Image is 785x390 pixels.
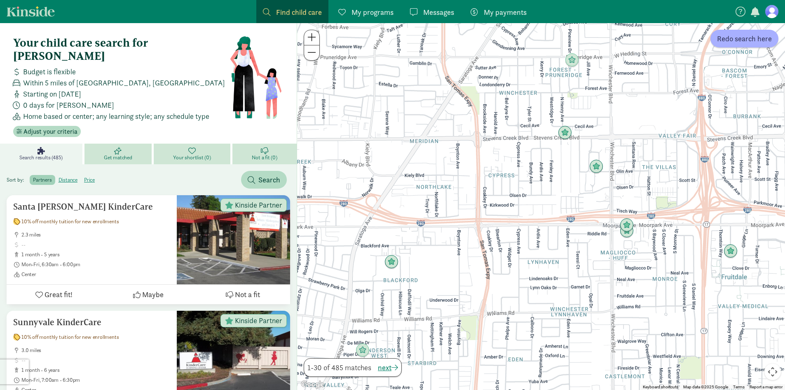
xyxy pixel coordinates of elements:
[19,154,63,161] span: Search results (485)
[21,232,170,238] span: 2.3 miles
[299,379,326,390] a: Open this area in Google Maps (opens a new window)
[21,251,170,258] span: 1 month - 5 years
[307,362,371,373] span: 1-30 of 485 matches
[21,271,170,278] span: Center
[276,7,322,18] span: Find child care
[558,126,572,140] div: Click to see details
[235,201,282,209] span: Kinside Partner
[724,244,738,258] div: Click to see details
[7,6,55,17] a: Kinside
[750,385,783,389] a: Report a map error
[423,7,454,18] span: Messages
[101,285,195,304] button: Maybe
[620,218,634,232] div: Click to see details
[13,36,230,63] h4: Your child care search for [PERSON_NAME]
[484,7,527,18] span: My payments
[378,362,398,373] button: next
[154,144,232,164] a: Your shortlist (0)
[23,111,209,122] span: Home based or center; any learning style; any schedule type
[21,377,170,383] span: Mon-Fri, 7:00am - 6:30pm
[643,384,678,390] button: Keyboard shortcuts
[13,202,170,212] h5: Santa [PERSON_NAME] KinderCare
[258,174,280,185] span: Search
[21,367,170,373] span: 1 month - 6 years
[23,66,76,77] span: Budget is flexible
[620,224,634,238] div: Click to see details
[252,154,277,161] span: Not a fit (0)
[13,317,170,327] h5: Sunnyvale KinderCare
[196,285,290,304] button: Not a fit
[7,176,28,183] span: Sort by:
[45,289,73,300] span: Great fit!
[173,154,211,161] span: Your shortlist (0)
[235,317,282,324] span: Kinside Partner
[589,160,603,174] div: Click to see details
[710,30,778,47] button: Redo search here
[717,33,772,44] span: Redo search here
[235,289,260,300] span: Not a fit
[21,218,119,225] span: 10% off monthly tuition for new enrollments
[299,379,326,390] img: Google
[384,255,398,269] div: Click to see details
[565,53,579,67] div: Click to see details
[81,175,98,185] label: price
[683,385,728,389] span: Map data ©2025 Google
[351,7,394,18] span: My programs
[356,343,370,357] div: Click to see details
[84,144,154,164] a: Get matched
[21,334,119,340] span: 10% off monthly tuition for new enrollments
[7,285,101,304] button: Great fit!
[21,347,170,354] span: 3.0 miles
[764,364,781,380] button: Map camera controls
[13,126,81,137] button: Adjust your criteria
[23,127,77,137] span: Adjust your criteria
[23,88,81,99] span: Starting on [DATE]
[241,171,287,189] button: Search
[23,77,225,88] span: Within 5 miles of [GEOGRAPHIC_DATA], [GEOGRAPHIC_DATA]
[142,289,164,300] span: Maybe
[104,154,132,161] span: Get matched
[23,99,114,111] span: 0 days for [PERSON_NAME]
[30,175,55,185] label: partners
[733,385,745,389] a: Terms (opens in new tab)
[232,144,297,164] a: Not a fit (0)
[55,175,81,185] label: distance
[21,261,170,268] span: Mon-Fri, 6:30am - 6:00pm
